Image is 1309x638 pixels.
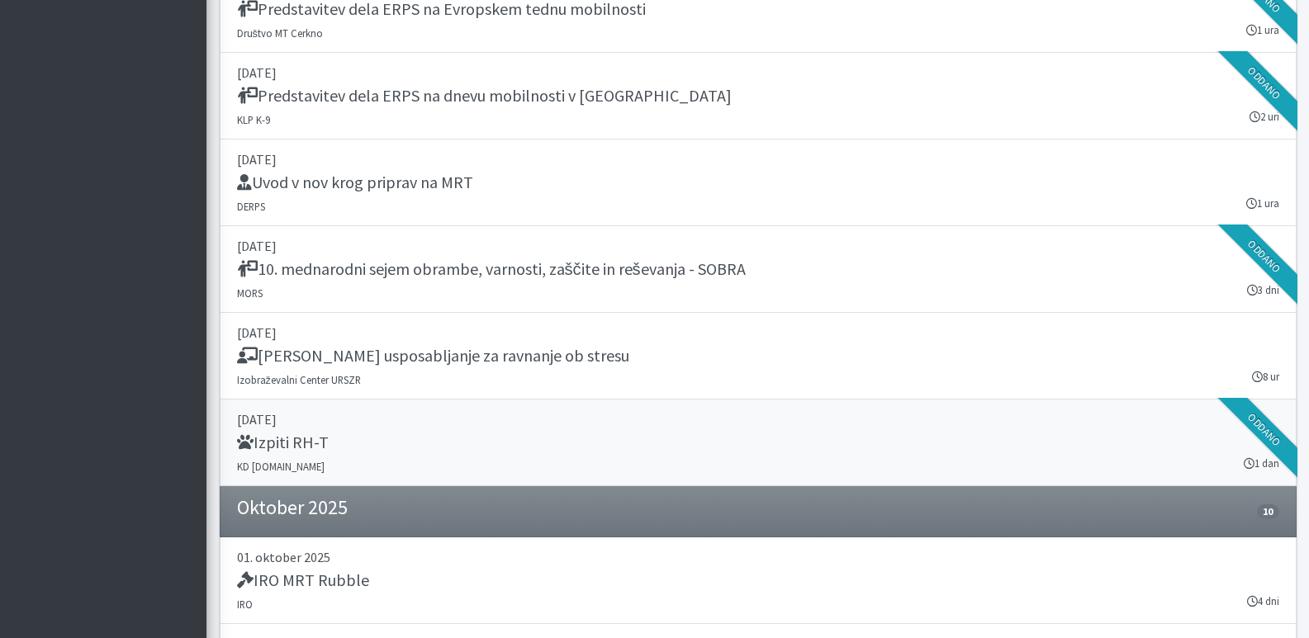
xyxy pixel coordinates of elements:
[237,63,1279,83] p: [DATE]
[237,286,263,300] small: MORS
[220,139,1297,226] a: [DATE] Uvod v nov krog priprav na MRT DERPS 1 ura
[237,432,329,452] h5: Izpiti RH-T
[220,226,1297,313] a: [DATE] 10. mednarodni sejem obrambe, varnosti, zaščite in reševanja - SOBRA MORS 3 dni Oddano
[220,313,1297,399] a: [DATE] [PERSON_NAME] usposabljanje za ravnanje ob stresu Izobraževalni Center URSZR 8 ur
[237,409,1279,429] p: [DATE]
[237,547,1279,567] p: 01. oktober 2025
[220,53,1297,139] a: [DATE] Predstavitev dela ERPS na dnevu mobilnosti v [GEOGRAPHIC_DATA] KLP K-9 2 uri Oddano
[1257,504,1278,519] span: 10
[237,149,1279,169] p: [DATE]
[237,172,473,192] h5: Uvod v nov krog priprav na MRT
[220,537,1297,624] a: 01. oktober 2025 IRO MRT Rubble IRO 4 dni
[237,323,1279,343] p: [DATE]
[237,570,369,590] h5: IRO MRT Rubble
[237,259,746,279] h5: 10. mednarodni sejem obrambe, varnosti, zaščite in reševanja - SOBRA
[237,113,270,126] small: KLP K-9
[237,346,629,366] h5: [PERSON_NAME] usposabljanje za ravnanje ob stresu
[237,236,1279,256] p: [DATE]
[1247,593,1279,609] small: 4 dni
[237,373,361,386] small: Izobraževalni Center URSZR
[237,26,323,40] small: Društvo MT Cerkno
[220,399,1297,486] a: [DATE] Izpiti RH-T KD [DOMAIN_NAME] 1 dan Oddano
[237,86,732,106] h5: Predstavitev dela ERPS na dnevu mobilnosti v [GEOGRAPHIC_DATA]
[237,598,253,611] small: IRO
[1246,196,1279,211] small: 1 ura
[237,496,348,520] h4: Oktober 2025
[1252,369,1279,385] small: 8 ur
[237,200,265,213] small: DERPS
[237,460,325,473] small: KD [DOMAIN_NAME]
